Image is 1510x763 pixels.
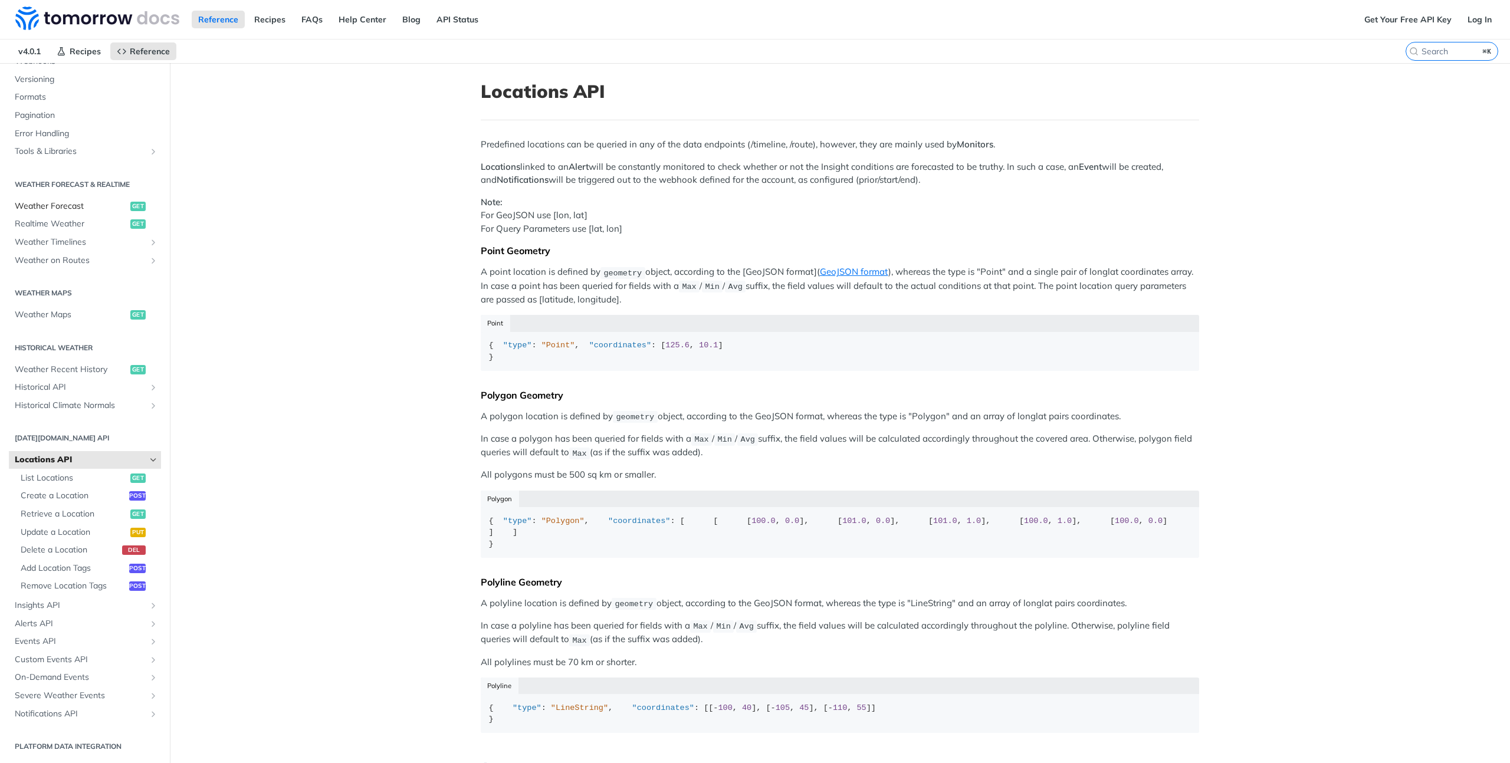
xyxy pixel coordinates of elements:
[503,517,532,525] span: "type"
[503,341,532,350] span: "type"
[149,673,158,682] button: Show subpages for On-Demand Events
[9,379,161,396] a: Historical APIShow subpages for Historical API
[1115,517,1139,525] span: 100.0
[615,600,653,609] span: geometry
[481,245,1199,256] div: Point Geometry
[682,282,696,291] span: Max
[15,128,158,140] span: Error Handling
[15,74,158,85] span: Versioning
[50,42,107,60] a: Recipes
[15,654,146,666] span: Custom Events API
[608,517,670,525] span: "coordinates"
[876,517,890,525] span: 0.0
[15,708,146,720] span: Notifications API
[481,138,1199,152] p: Predefined locations can be queried in any of the data endpoints (/timeline, /route), however, th...
[1148,517,1163,525] span: 0.0
[149,691,158,700] button: Show subpages for Severe Weather Events
[9,741,161,752] h2: Platform DATA integration
[149,637,158,646] button: Show subpages for Events API
[9,88,161,106] a: Formats
[699,341,718,350] span: 10.1
[9,361,161,379] a: Weather Recent Historyget
[149,619,158,629] button: Show subpages for Alerts API
[15,381,146,393] span: Historical API
[717,435,731,444] span: Min
[129,491,146,501] span: post
[9,107,161,124] a: Pagination
[9,615,161,633] a: Alerts APIShow subpages for Alerts API
[771,703,776,712] span: -
[15,541,161,559] a: Delete a Locationdel
[15,236,146,248] span: Weather Timelines
[149,238,158,247] button: Show subpages for Weather Timelines
[481,196,503,208] strong: Note:
[785,517,799,525] span: 0.0
[1024,517,1048,525] span: 100.0
[15,618,146,630] span: Alerts API
[820,266,888,277] a: GeoJSON format
[489,515,1191,550] div: { : , : [ [ [ , ], [ , ], [ , ], [ , ], [ , ] ] ] }
[481,576,1199,588] div: Polyline Geometry
[21,563,126,574] span: Add Location Tags
[21,472,127,484] span: List Locations
[9,651,161,669] a: Custom Events APIShow subpages for Custom Events API
[15,454,146,466] span: Locations API
[705,282,719,291] span: Min
[12,42,47,60] span: v4.0.1
[129,564,146,573] span: post
[130,46,170,57] span: Reference
[15,636,146,647] span: Events API
[9,633,161,650] a: Events APIShow subpages for Events API
[776,703,790,712] span: 105
[15,200,127,212] span: Weather Forecast
[396,11,427,28] a: Blog
[842,517,866,525] span: 101.0
[129,581,146,591] span: post
[828,703,833,712] span: -
[15,309,127,321] span: Weather Maps
[110,42,176,60] a: Reference
[616,413,654,422] span: geometry
[541,341,575,350] span: "Point"
[130,509,146,519] span: get
[799,703,809,712] span: 45
[15,218,127,230] span: Realtime Weather
[15,469,161,487] a: List Locationsget
[295,11,329,28] a: FAQs
[15,600,146,611] span: Insights API
[248,11,292,28] a: Recipes
[9,451,161,469] a: Locations APIHide subpages for Locations API
[9,252,161,269] a: Weather on RoutesShow subpages for Weather on Routes
[741,435,755,444] span: Avg
[481,656,1199,669] p: All polylines must be 70 km or shorter.
[740,622,754,631] span: Avg
[1480,45,1495,57] kbd: ⌘K
[572,449,586,458] span: Max
[130,202,146,211] span: get
[149,455,158,465] button: Hide subpages for Locations API
[751,517,776,525] span: 100.0
[149,383,158,392] button: Show subpages for Historical API
[481,161,520,172] strong: Locations
[716,622,730,631] span: Min
[1461,11,1498,28] a: Log In
[192,11,245,28] a: Reference
[1409,47,1419,56] svg: Search
[9,687,161,705] a: Severe Weather EventsShow subpages for Severe Weather Events
[15,560,161,577] a: Add Location Tagspost
[70,46,101,57] span: Recipes
[149,401,158,410] button: Show subpages for Historical Climate Normals
[130,219,146,229] span: get
[957,139,993,150] strong: Monitors
[1079,161,1102,172] strong: Event
[857,703,866,712] span: 55
[9,179,161,190] h2: Weather Forecast & realtime
[481,389,1199,401] div: Polygon Geometry
[9,288,161,298] h2: Weather Maps
[15,505,161,523] a: Retrieve a Locationget
[742,703,751,712] span: 40
[9,397,161,415] a: Historical Climate NormalsShow subpages for Historical Climate Normals
[603,268,642,277] span: geometry
[481,597,1199,610] p: A polyline location is defined by object, according to the GeoJSON format, whereas the type is "L...
[21,490,126,502] span: Create a Location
